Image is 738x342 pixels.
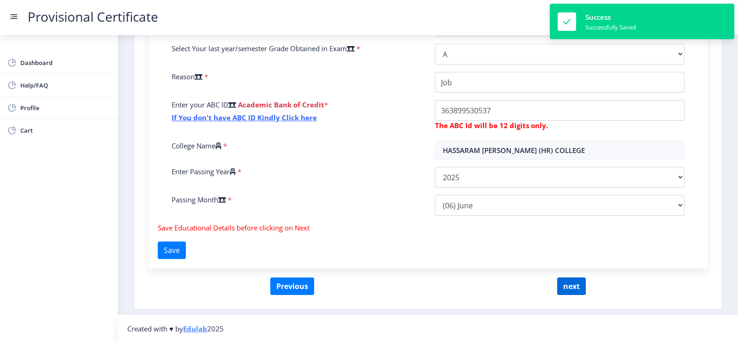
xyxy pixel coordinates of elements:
button: next [557,277,586,295]
a: Provisional Certificate [18,12,167,22]
span: Created with ♥ by 2025 [127,324,224,333]
span: Save Educational Details before clicking on Next [158,223,309,232]
a: If You don't have ABC ID Kindly Click here [172,113,317,122]
div: Successfully Saved [585,23,636,31]
b: The ABC Id will be 12 digits only. [435,121,548,130]
label: Select Your last year/semester Grade Obtained in Exam [172,44,355,53]
span: Cart [20,125,111,136]
input: Select College Name [435,141,684,159]
input: ABC ID [435,100,684,121]
button: Previous [270,277,314,295]
label: Enter your ABC ID [172,100,236,109]
label: Passing Month [172,195,226,204]
label: Enter Passing Year [172,167,236,176]
label: Reason [172,72,202,81]
label: College Name [172,141,221,150]
span: Success [585,12,611,22]
span: Help/FAQ [20,80,111,91]
b: Academic Bank of Credit [238,100,324,109]
a: Edulab [183,324,207,333]
span: Dashboard [20,57,111,68]
button: Save [158,242,186,259]
span: Profile [20,102,111,113]
input: Reason [435,72,684,93]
